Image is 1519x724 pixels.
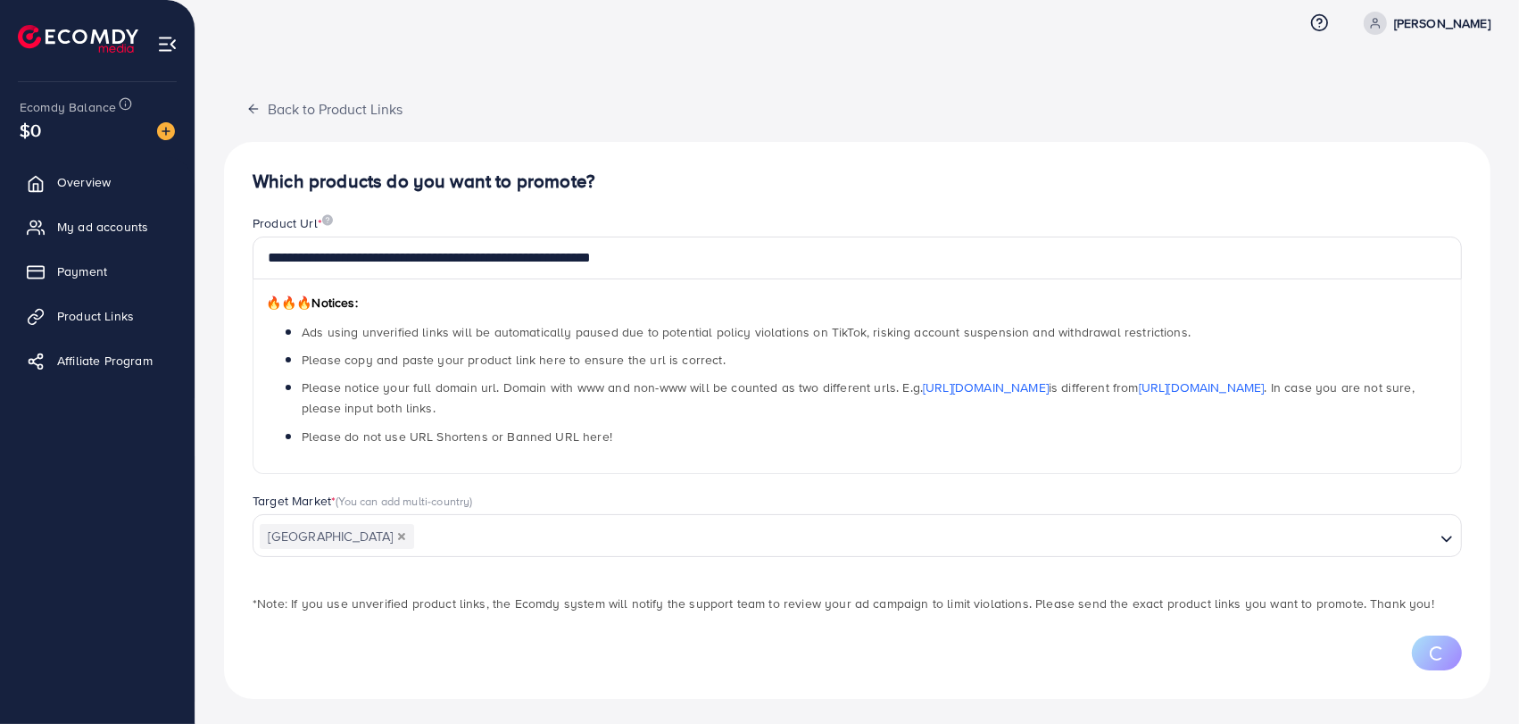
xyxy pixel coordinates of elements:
span: Payment [57,262,107,280]
a: My ad accounts [13,209,181,245]
h4: Which products do you want to promote? [253,171,1462,193]
span: Product Links [57,307,134,325]
span: [GEOGRAPHIC_DATA] [260,524,414,549]
span: Affiliate Program [57,352,153,370]
span: Please notice your full domain url. Domain with www and non-www will be counted as two different ... [302,379,1415,417]
a: Overview [13,164,181,200]
input: Search for option [416,523,1433,551]
span: $0 [20,117,41,143]
img: menu [157,34,178,54]
a: Payment [13,254,181,289]
a: Affiliate Program [13,343,181,379]
a: [PERSON_NAME] [1357,12,1490,35]
img: image [157,122,175,140]
div: Search for option [253,514,1462,557]
button: Deselect Pakistan [397,532,406,541]
p: *Note: If you use unverified product links, the Ecomdy system will notify the support team to rev... [253,593,1462,614]
img: image [322,214,333,226]
a: Product Links [13,298,181,334]
span: Ads using unverified links will be automatically paused due to potential policy violations on Tik... [302,323,1191,341]
span: Please do not use URL Shortens or Banned URL here! [302,428,612,445]
label: Product Url [253,214,333,232]
a: [URL][DOMAIN_NAME] [923,379,1049,396]
span: Notices: [266,294,358,312]
span: Ecomdy Balance [20,98,116,116]
button: Back to Product Links [224,89,425,128]
span: (You can add multi-country) [336,493,472,509]
iframe: Chat [1443,644,1506,711]
a: [URL][DOMAIN_NAME] [1139,379,1265,396]
span: Overview [57,173,111,191]
span: 🔥🔥🔥 [266,294,311,312]
label: Target Market [253,492,473,510]
p: [PERSON_NAME] [1394,12,1490,34]
img: logo [18,25,138,53]
span: My ad accounts [57,218,148,236]
span: Please copy and paste your product link here to ensure the url is correct. [302,351,726,369]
